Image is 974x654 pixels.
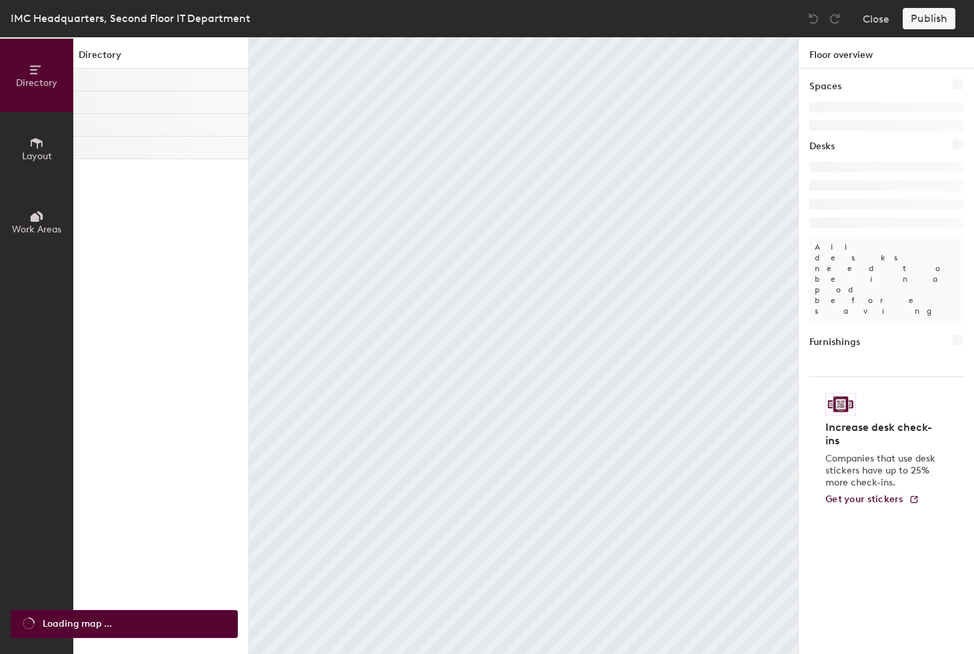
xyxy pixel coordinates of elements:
canvas: Map [249,37,798,654]
div: IMC Headquarters, Second Floor IT Department [11,10,250,27]
h1: Directory [73,48,248,69]
span: Work Areas [12,224,61,235]
h1: Spaces [809,79,841,94]
p: Companies that use desk stickers have up to 25% more check-ins. [825,453,939,489]
h1: Desks [809,139,835,154]
span: Get your stickers [825,493,903,505]
a: Get your stickers [825,494,919,505]
img: Undo [807,12,820,25]
img: Redo [828,12,841,25]
h4: Increase desk check-ins [825,421,939,448]
img: Sticker logo [825,393,856,416]
span: Loading map ... [43,617,112,631]
button: Close [863,8,889,29]
span: Directory [16,77,57,89]
h1: Floor overview [799,37,974,69]
span: Layout [22,151,52,162]
p: All desks need to be in a pod before saving [809,236,963,322]
h1: Furnishings [809,335,860,350]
